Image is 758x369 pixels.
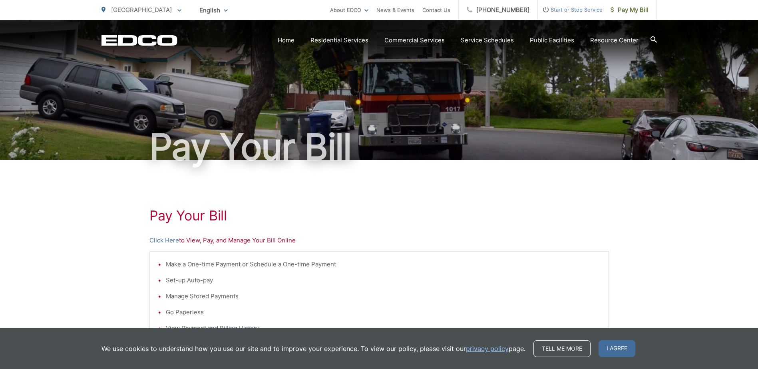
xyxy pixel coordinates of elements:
[310,36,368,45] a: Residential Services
[149,236,609,245] p: to View, Pay, and Manage Your Bill Online
[611,5,649,15] span: Pay My Bill
[533,340,591,357] a: Tell me more
[101,344,525,353] p: We use cookies to understand how you use our site and to improve your experience. To view our pol...
[466,344,509,353] a: privacy policy
[166,307,601,317] li: Go Paperless
[149,208,609,224] h1: Pay Your Bill
[422,5,450,15] a: Contact Us
[330,5,368,15] a: About EDCO
[590,36,639,45] a: Resource Center
[101,35,177,46] a: EDCD logo. Return to the homepage.
[166,276,601,285] li: Set-up Auto-pay
[376,5,414,15] a: News & Events
[530,36,574,45] a: Public Facilities
[166,292,601,301] li: Manage Stored Payments
[193,3,234,17] span: English
[166,260,601,269] li: Make a One-time Payment or Schedule a One-time Payment
[101,127,657,167] h1: Pay Your Bill
[461,36,514,45] a: Service Schedules
[149,236,179,245] a: Click Here
[166,323,601,333] li: View Payment and Billing History
[111,6,172,14] span: [GEOGRAPHIC_DATA]
[278,36,294,45] a: Home
[599,340,635,357] span: I agree
[384,36,445,45] a: Commercial Services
